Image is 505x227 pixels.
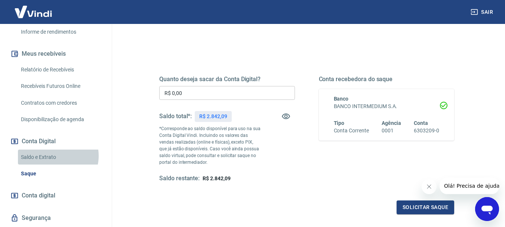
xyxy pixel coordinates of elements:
[18,150,103,165] a: Saldo e Extrato
[9,210,103,226] a: Segurança
[334,102,440,110] h6: BANCO INTERMEDIUM S.A.
[159,113,192,120] h5: Saldo total*:
[382,127,401,135] h6: 0001
[469,5,496,19] button: Sair
[9,133,103,150] button: Conta Digital
[18,79,103,94] a: Recebíveis Futuros Online
[334,127,369,135] h6: Conta Corrente
[18,62,103,77] a: Relatório de Recebíveis
[18,95,103,111] a: Contratos com credores
[9,187,103,204] a: Conta digital
[414,127,439,135] h6: 6303209-0
[199,113,227,120] p: R$ 2.842,09
[18,112,103,127] a: Disponibilização de agenda
[475,197,499,221] iframe: Botão para abrir a janela de mensagens
[422,179,437,194] iframe: Fechar mensagem
[203,175,230,181] span: R$ 2.842,09
[159,175,200,182] h5: Saldo restante:
[440,178,499,194] iframe: Mensagem da empresa
[9,46,103,62] button: Meus recebíveis
[9,0,58,23] img: Vindi
[414,120,428,126] span: Conta
[382,120,401,126] span: Agência
[159,125,261,166] p: *Corresponde ao saldo disponível para uso na sua Conta Digital Vindi. Incluindo os valores das ve...
[334,120,345,126] span: Tipo
[22,190,55,201] span: Conta digital
[18,24,103,40] a: Informe de rendimentos
[334,96,349,102] span: Banco
[159,76,295,83] h5: Quanto deseja sacar da Conta Digital?
[18,166,103,181] a: Saque
[4,5,63,11] span: Olá! Precisa de ajuda?
[397,200,454,214] button: Solicitar saque
[319,76,455,83] h5: Conta recebedora do saque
